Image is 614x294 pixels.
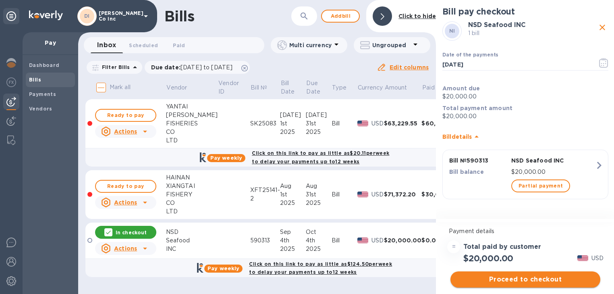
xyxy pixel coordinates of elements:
span: Paid [173,41,185,50]
p: Paid [422,83,435,92]
b: Amount due [442,85,480,92]
p: Pay [29,39,72,47]
div: 2025 [306,245,332,253]
button: close [596,21,608,33]
div: [PERSON_NAME] [166,111,218,119]
div: [DATE] [306,111,332,119]
div: Sep [280,228,306,236]
b: Bill details [442,133,472,140]
div: 4th [306,236,332,245]
div: $20,000.00 [384,236,422,244]
span: Ready to pay [102,181,149,191]
p: USD [591,254,604,263]
p: Vendor [166,83,187,92]
div: 1st [280,190,306,199]
p: [PERSON_NAME] Co inc [99,10,139,22]
div: 4th [280,236,306,245]
span: Type [332,83,357,92]
div: 1st [280,119,306,128]
u: Actions [114,245,137,252]
div: 2025 [280,199,306,207]
b: Pay weekly [210,155,242,161]
span: Amount [385,83,418,92]
div: CO [166,128,218,136]
span: Inbox [97,40,116,51]
p: Amount [385,83,407,92]
b: Click to hide [398,13,436,19]
div: $60,000.00 [421,119,460,127]
p: $20,000.00 [442,112,608,121]
button: Partial payment [511,179,570,192]
div: HAINAN [166,173,218,182]
span: Proceed to checkout [457,275,594,284]
div: 2025 [306,199,332,207]
span: Scheduled [129,41,158,50]
img: Foreign exchange [6,77,16,87]
div: $71,372.20 [384,190,422,198]
h1: Bills [164,8,194,25]
button: Bill №590313NSD Seafood INCBill balance$20,000.00Partial payment [442,150,608,199]
b: Dashboard [29,62,60,68]
p: $20,000.00 [511,168,595,176]
div: Bill [332,236,358,245]
span: Due Date [306,79,331,96]
span: Bill Date [280,79,305,96]
p: Vendor ID [218,79,239,96]
p: Multi currency [289,41,332,49]
b: Vendors [29,106,52,112]
span: Ready to pay [102,111,149,120]
div: Aug [306,182,332,190]
p: USD [371,236,384,245]
h2: Bill pay checkout [442,6,608,17]
div: 590313 [250,236,280,245]
p: Due date : [151,63,237,71]
b: Click on this link to pay as little as $20.11 per week to delay your payments up to 12 weeks [252,150,389,165]
span: Vendor ID [218,79,249,96]
span: [DATE] to [DATE] [180,64,232,71]
span: Partial payment [519,181,563,191]
div: LTD [166,207,218,216]
div: Bill [332,119,358,128]
button: Addbill [321,10,360,23]
b: DI [84,13,90,19]
div: SK25083 [250,119,280,128]
img: USD [577,255,588,261]
button: Proceed to checkout [450,271,600,288]
p: Filter Bills [99,64,130,71]
b: Payments [29,91,56,97]
div: $30,000.00 [421,190,460,198]
p: NSD Seafood INC [511,156,595,165]
b: Bills [29,77,41,83]
b: NI [449,28,455,34]
div: CO [166,199,218,207]
p: USD [371,119,384,128]
button: Ready to pay [95,180,156,193]
p: Currency [358,83,383,92]
p: Mark all [110,83,131,92]
div: 31st [306,190,332,199]
div: Unpin categories [3,8,19,24]
p: Ungrouped [372,41,411,49]
div: [DATE] [280,111,306,119]
h3: Total paid by customer [463,243,541,251]
u: Actions [114,128,137,135]
div: Billdetails [442,124,608,150]
h2: $20,000.00 [463,253,513,263]
div: XIANGTAI [166,182,218,190]
label: Date of the payments [442,53,498,58]
img: USD [357,238,368,243]
div: $0.00 [421,236,460,244]
p: USD [371,190,384,199]
span: Bill № [251,83,278,92]
b: Click on this link to pay as little as $124.50 per week to delay your payments up to 12 weeks [249,261,392,275]
span: Add bill [328,11,353,21]
div: Aug [280,182,306,190]
div: 31st [306,119,332,128]
div: FISHERY [166,190,218,199]
div: FISHERIES [166,119,218,128]
div: INC [166,245,218,253]
p: Due Date [306,79,320,96]
div: 2025 [280,128,306,136]
button: Ready to pay [95,109,156,122]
